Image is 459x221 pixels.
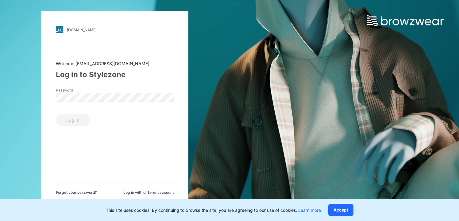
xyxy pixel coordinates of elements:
label: Password [56,88,99,93]
div: Log in to Stylezone [56,69,174,80]
p: This site uses cookies. By continuing to browse the site, you are agreeing to our use of cookies. [106,207,321,213]
div: Welcome [EMAIL_ADDRESS][DOMAIN_NAME] [56,60,174,67]
button: Accept [328,204,353,216]
a: Learn more [298,208,321,213]
img: svg+xml;base64,PHN2ZyB3aWR0aD0iMjgiIGhlaWdodD0iMjgiIHZpZXdCb3g9IjAgMCAyOCAyOCIgZmlsbD0ibm9uZSIgeG... [56,26,63,33]
span: Log in with different account [123,190,174,195]
span: Forget your password? [56,190,97,195]
a: [DOMAIN_NAME] [56,26,174,33]
img: browzwear-logo.73288ffb.svg [367,15,444,26]
div: [DOMAIN_NAME] [67,27,97,32]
